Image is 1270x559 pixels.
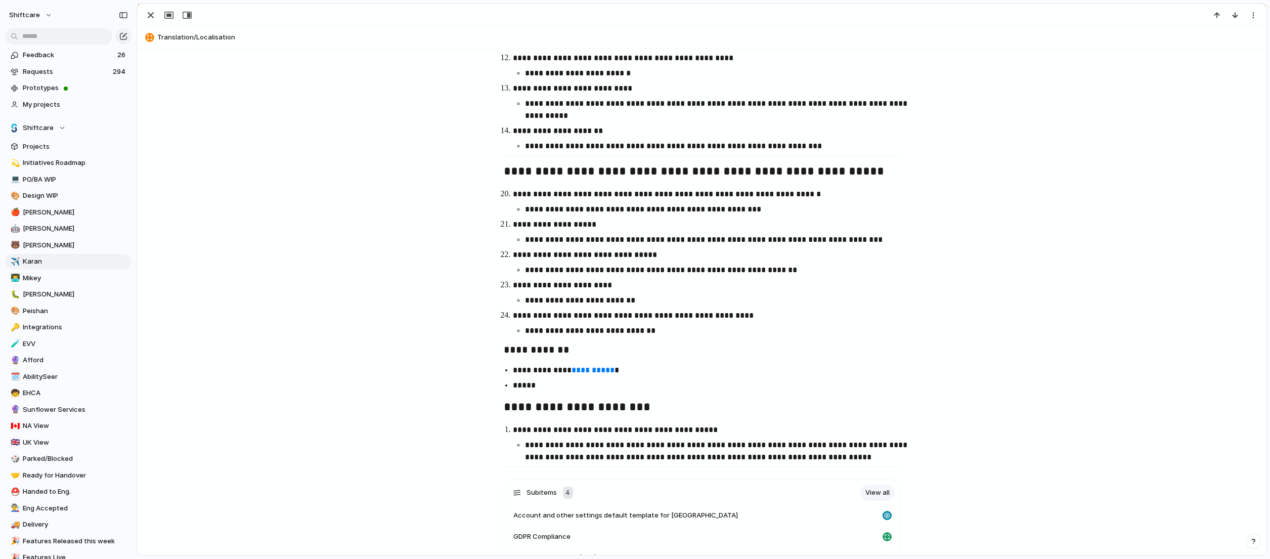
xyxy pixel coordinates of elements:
button: ⛑️ [9,487,19,497]
a: 🇨🇦NA View [5,418,132,434]
button: 🎉 [9,536,19,546]
div: 👨‍🏭 [11,502,18,514]
span: Sunflower Services [23,405,128,415]
button: 🔮 [9,405,19,415]
div: 🧒 [11,388,18,399]
span: Eng Accepted [23,503,128,513]
button: 🐛 [9,289,19,299]
button: 🧒 [9,388,19,398]
div: 🚚Delivery [5,517,132,532]
button: 🍎 [9,207,19,218]
div: 🤖 [11,223,18,235]
a: 🎉Features Released this week [5,534,132,549]
span: Karan [23,256,128,267]
div: 👨‍💻 [11,272,18,284]
div: 🤝 [11,469,18,481]
a: My projects [5,97,132,112]
a: 🔑Integrations [5,320,132,335]
span: Requests [23,67,110,77]
span: Ready for Handover [23,470,128,481]
span: Prototypes [23,83,128,93]
a: ⛑️Handed to Eng. [5,484,132,499]
button: shiftcare [5,7,58,23]
a: 💻PO/BA WIP [5,172,132,187]
div: 🎉 [11,535,18,547]
a: Projects [5,139,132,154]
span: PO/BA WIP [23,175,128,185]
a: ✈️Karan [5,254,132,269]
span: Projects [23,142,128,152]
span: [PERSON_NAME] [23,289,128,299]
button: 🇨🇦 [9,421,19,431]
span: [PERSON_NAME] [23,207,128,218]
span: Translation/Localisation [157,32,1261,42]
a: 💫Initiatives Roadmap [5,155,132,170]
span: Subitems [527,488,557,498]
button: Translation/Localisation [142,29,1261,46]
div: 🚚 [11,519,18,531]
button: 🎨 [9,191,19,201]
div: 💻 [11,174,18,185]
div: 🍎 [11,206,18,218]
a: 🤝Ready for Handover [5,468,132,483]
div: 🤖[PERSON_NAME] [5,221,132,236]
div: 🔮 [11,355,18,366]
button: 🇬🇧 [9,438,19,448]
div: 🧪 [11,338,18,350]
button: 👨‍🏭 [9,503,19,513]
span: Peishan [23,306,128,316]
button: 🗓️ [9,372,19,382]
a: Prototypes [5,80,132,96]
span: Features Released this week [23,536,128,546]
a: Feedback26 [5,48,132,63]
button: ✈️ [9,256,19,267]
button: 🚚 [9,520,19,530]
span: shiftcare [9,10,40,20]
span: Afford [23,355,128,365]
div: 🍎[PERSON_NAME] [5,205,132,220]
span: EHCA [23,388,128,398]
a: 🐻[PERSON_NAME] [5,238,132,253]
div: 🐻 [11,239,18,251]
span: [PERSON_NAME] [23,240,128,250]
span: Handed to Eng. [23,487,128,497]
a: View all [860,485,895,501]
div: 🎨 [11,305,18,317]
span: Shiftcare [23,123,54,133]
button: 🔮 [9,355,19,365]
div: 🎨Design WIP [5,188,132,203]
span: Design WIP [23,191,128,201]
a: 👨‍🏭Eng Accepted [5,501,132,516]
div: 🎲Parked/Blocked [5,451,132,466]
a: 🔮Afford [5,353,132,368]
span: Account and other settings default template for [GEOGRAPHIC_DATA] [513,510,738,521]
a: Requests294 [5,64,132,79]
div: 🇨🇦 [11,420,18,432]
button: 🧪 [9,339,19,349]
a: 🗓️AbilitySeer [5,369,132,384]
a: 🧒EHCA [5,385,132,401]
a: 🇬🇧UK View [5,435,132,450]
button: 🎨 [9,306,19,316]
div: ✈️ [11,256,18,268]
button: 👨‍💻 [9,273,19,283]
button: 💻 [9,175,19,185]
a: 🐛[PERSON_NAME] [5,287,132,302]
span: Initiatives Roadmap [23,158,128,168]
span: My projects [23,100,128,110]
a: 🎨Peishan [5,304,132,319]
span: [PERSON_NAME] [23,224,128,234]
span: Delivery [23,520,128,530]
div: 🗓️ [11,371,18,382]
